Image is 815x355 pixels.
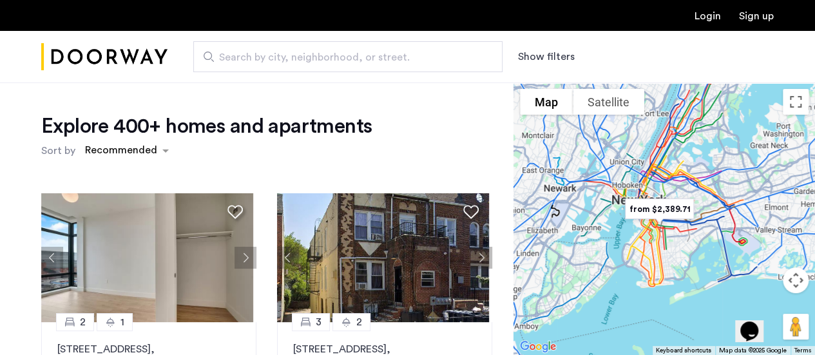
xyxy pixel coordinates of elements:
iframe: chat widget [735,303,776,342]
h1: Explore 400+ homes and apartments [41,113,372,139]
a: Registration [739,11,774,21]
button: Previous apartment [277,247,299,269]
button: Map camera controls [783,267,809,293]
img: logo [41,33,168,81]
button: Previous apartment [41,247,63,269]
img: 2016_638484540295233130.jpeg [277,193,489,322]
img: 2016_638673975962267132.jpeg [41,193,253,322]
div: from $2,389.71 [615,189,704,229]
label: Sort by [41,143,75,158]
span: 2 [80,314,86,330]
a: Open this area in Google Maps (opens a new window) [517,338,559,355]
button: Next apartment [235,247,256,269]
span: 1 [120,314,124,330]
a: Cazamio Logo [41,33,168,81]
input: Apartment Search [193,41,503,72]
span: Map data ©2025 Google [719,347,787,354]
button: Keyboard shortcuts [656,346,711,355]
span: 3 [316,314,321,330]
span: 2 [356,314,362,330]
span: Search by city, neighborhood, or street. [219,50,466,65]
button: Next apartment [470,247,492,269]
img: Google [517,338,559,355]
div: Recommended [83,142,157,161]
a: Login [695,11,721,21]
button: Show street map [520,89,573,115]
ng-select: sort-apartment [79,139,175,162]
button: Drag Pegman onto the map to open Street View [783,314,809,340]
a: Terms (opens in new tab) [794,346,811,355]
button: Toggle fullscreen view [783,89,809,115]
button: Show or hide filters [518,49,575,64]
button: Show satellite imagery [573,89,644,115]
